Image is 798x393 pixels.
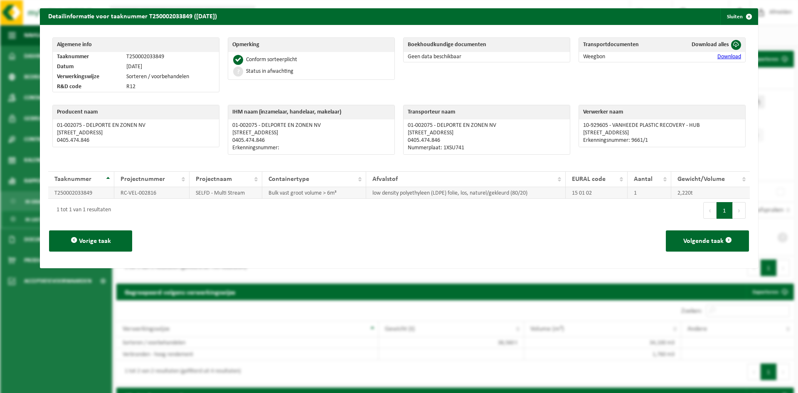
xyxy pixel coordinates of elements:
[717,202,733,219] button: 1
[196,176,232,183] span: Projectnaam
[40,8,225,24] h2: Detailinformatie voor taaknummer T250002033849 ([DATE])
[566,187,628,199] td: 15 01 02
[671,187,750,199] td: 2,220t
[572,176,606,183] span: EURAL code
[408,130,566,136] p: [STREET_ADDRESS]
[583,137,741,144] p: Erkenningsnummer: 9661/1
[122,52,219,62] td: T250002033849
[404,52,570,62] td: Geen data beschikbaar
[53,72,122,82] td: Verwerkingswijze
[114,187,190,199] td: RC-VEL-002816
[583,122,741,129] p: 10-929605 - VANHEEDE PLASTIC RECOVERY - HUB
[404,38,570,52] th: Boekhoudkundige documenten
[122,62,219,72] td: [DATE]
[122,82,219,92] td: R12
[404,105,570,119] th: Transporteur naam
[683,238,724,245] span: Volgende taak
[579,38,666,52] th: Transportdocumenten
[79,238,111,245] span: Vorige taak
[232,145,390,151] p: Erkenningsnummer:
[49,230,132,252] button: Vorige taak
[628,187,671,199] td: 1
[232,130,390,136] p: [STREET_ADDRESS]
[666,230,749,252] button: Volgende taak
[408,122,566,129] p: 01-002075 - DELPORTE EN ZONEN NV
[692,42,729,48] span: Download alles
[703,202,717,219] button: Previous
[408,145,566,151] p: Nummerplaat: 1XSU741
[634,176,653,183] span: Aantal
[53,82,122,92] td: R&D code
[53,62,122,72] td: Datum
[583,130,741,136] p: [STREET_ADDRESS]
[57,130,215,136] p: [STREET_ADDRESS]
[268,176,309,183] span: Containertype
[366,187,566,199] td: low density polyethyleen (LDPE) folie, los, naturel/gekleurd (80/20)
[720,8,757,25] button: Sluiten
[190,187,262,199] td: SELFD - Multi Stream
[53,52,122,62] td: Taaknummer
[54,176,91,183] span: Taaknummer
[262,187,366,199] td: Bulk vast groot volume > 6m³
[52,203,111,218] div: 1 tot 1 van 1 resultaten
[246,69,293,74] div: Status in afwachting
[228,38,394,52] th: Opmerking
[372,176,398,183] span: Afvalstof
[246,57,297,63] div: Conform sorteerplicht
[408,137,566,144] p: 0405.474.846
[232,122,390,129] p: 01-002075 - DELPORTE EN ZONEN NV
[232,137,390,144] p: 0405.474.846
[121,176,165,183] span: Projectnummer
[717,54,741,60] a: Download
[677,176,725,183] span: Gewicht/Volume
[57,137,215,144] p: 0405.474.846
[122,72,219,82] td: Sorteren / voorbehandelen
[733,202,746,219] button: Next
[53,105,219,119] th: Producent naam
[579,52,666,62] td: Weegbon
[228,105,394,119] th: IHM naam (inzamelaar, handelaar, makelaar)
[53,38,219,52] th: Algemene info
[57,122,215,129] p: 01-002075 - DELPORTE EN ZONEN NV
[48,187,114,199] td: T250002033849
[579,105,745,119] th: Verwerker naam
